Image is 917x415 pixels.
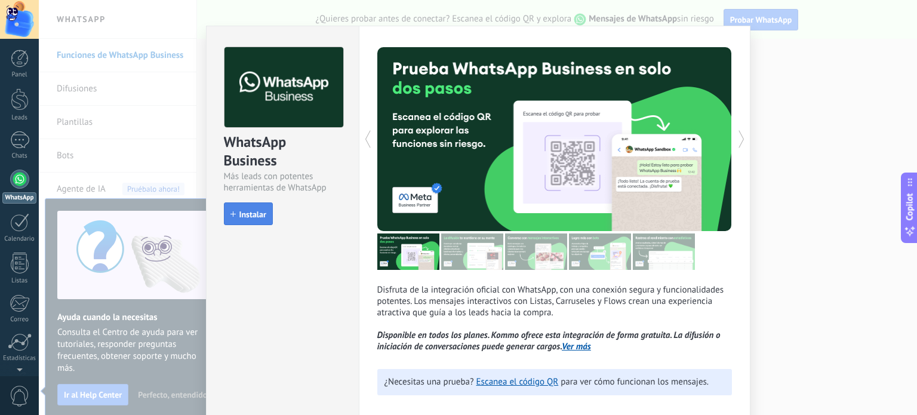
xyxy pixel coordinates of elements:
span: Copilot [904,193,916,220]
div: Panel [2,71,37,79]
span: para ver cómo funcionan los mensajes. [561,376,709,388]
a: Ver más [562,341,591,352]
div: Chats [2,152,37,160]
div: Leads [2,114,37,122]
img: logo_main.png [224,47,343,128]
i: Disponible en todos los planes. Kommo ofrece esta integración de forma gratuita. La difusión o in... [377,330,721,352]
div: Correo [2,316,37,324]
p: Disfruta de la integración oficial con WhatsApp, con una conexión segura y funcionalidades potent... [377,284,732,352]
div: Estadísticas [2,355,37,362]
img: tour_image_1009fe39f4f058b759f0df5a2b7f6f06.png [505,233,567,270]
button: Instalar [224,202,273,225]
div: Listas [2,277,37,285]
a: Escanea el código QR [476,376,559,388]
img: tour_image_7a4924cebc22ed9e3259523e50fe4fd6.png [377,233,439,270]
div: Más leads con potentes herramientas de WhatsApp [224,171,341,193]
img: tour_image_62c9952fc9cf984da8d1d2aa2c453724.png [569,233,631,270]
div: WhatsApp [2,192,36,204]
img: tour_image_cc27419dad425b0ae96c2716632553fa.png [441,233,503,270]
span: Instalar [239,210,266,219]
div: WhatsApp Business [224,133,341,171]
span: ¿Necesitas una prueba? [384,376,474,388]
div: Calendario [2,235,37,243]
img: tour_image_cc377002d0016b7ebaeb4dbe65cb2175.png [633,233,695,270]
